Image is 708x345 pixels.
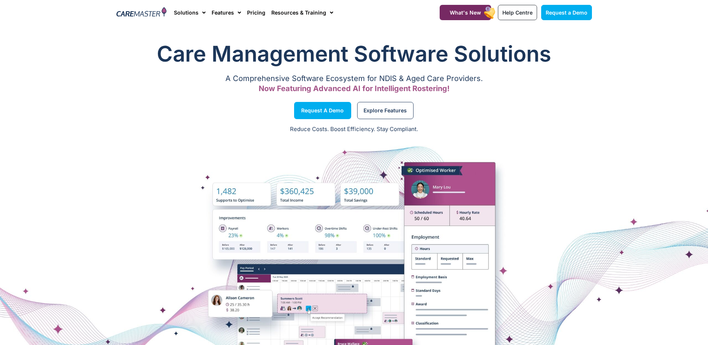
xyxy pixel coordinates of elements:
a: What's New [440,5,491,20]
h1: Care Management Software Solutions [116,39,592,69]
a: Explore Features [357,102,414,119]
a: Request a Demo [541,5,592,20]
span: Request a Demo [546,9,587,16]
span: Explore Features [364,109,407,112]
span: Now Featuring Advanced AI for Intelligent Rostering! [259,84,450,93]
p: A Comprehensive Software Ecosystem for NDIS & Aged Care Providers. [116,76,592,81]
a: Help Centre [498,5,537,20]
span: What's New [450,9,481,16]
a: Request a Demo [294,102,351,119]
span: Help Centre [502,9,533,16]
p: Reduce Costs. Boost Efficiency. Stay Compliant. [4,125,704,134]
img: CareMaster Logo [116,7,167,18]
span: Request a Demo [301,109,344,112]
